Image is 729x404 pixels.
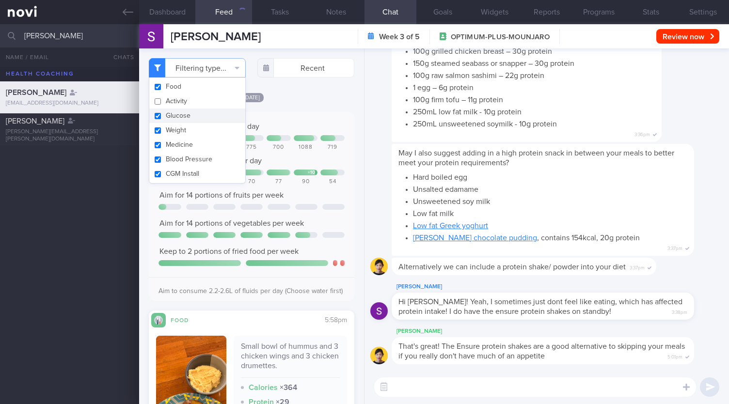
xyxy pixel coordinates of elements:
[149,138,245,152] button: Medicine
[320,178,345,186] div: 54
[149,152,245,167] button: Blood Pressure
[149,123,245,138] button: Weight
[634,129,650,138] span: 3:36pm
[100,47,139,67] button: Chats
[171,31,261,43] span: [PERSON_NAME]
[6,89,66,96] span: [PERSON_NAME]
[413,105,655,117] li: 250mL low fat milk - 10g protein
[413,117,655,129] li: 250mL unsweetened soymilk - 10g protein
[239,178,264,186] div: 70
[413,44,655,56] li: 100g grilled chicken breast – 30g protein
[159,219,304,227] span: Aim for 14 portions of vegetables per week
[325,317,347,324] span: 5:58pm
[413,194,687,206] li: Unsweetened soy milk
[267,144,291,151] div: 700
[6,100,133,107] div: [EMAIL_ADDRESS][DOMAIN_NAME]
[149,94,245,109] button: Activity
[280,384,297,391] strong: × 364
[667,351,682,360] span: 5:01pm
[413,93,655,105] li: 100g firm tofu – 11g protein
[239,144,264,151] div: 775
[398,263,626,271] span: Alternatively we can include a protein shake/ powder into your diet
[149,79,245,94] button: Food
[320,144,345,151] div: 719
[656,29,719,44] button: Review now
[413,222,488,230] a: Low fat Greek yoghurt
[6,128,133,143] div: [PERSON_NAME][EMAIL_ADDRESS][PERSON_NAME][DOMAIN_NAME]
[392,281,723,293] div: [PERSON_NAME]
[413,68,655,80] li: 100g raw salmon sashimi – 22g protein
[239,93,264,102] span: [DATE]
[379,32,420,42] strong: Week 3 of 5
[413,80,655,93] li: 1 egg – 6g protein
[294,178,318,186] div: 90
[398,149,674,167] span: May I also suggest adding in a high protein snack in between your meals to better meet your prote...
[413,56,655,68] li: 150g steamed seabass or snapper – 30g protein
[398,342,685,360] span: That's great! The Ensure protein shakes are a good alternative to skipping your meals if you real...
[149,167,245,181] button: CGM Install
[149,109,245,123] button: Glucose
[267,178,291,186] div: 77
[6,117,64,125] span: [PERSON_NAME]
[667,243,682,252] span: 3:37pm
[413,182,687,194] li: Unsalted edamame
[398,298,682,315] span: Hi [PERSON_NAME]! Yeah, I sometimes just dont feel like eating, which has affected protein intake...
[451,32,550,42] span: OPTIMUM-PLUS-MOUNJARO
[308,170,316,175] div: + 10
[149,58,246,78] button: Filtering type...
[413,170,687,182] li: Hard boiled egg
[241,342,340,378] div: Small bowl of hummus and 3 chicken wings and 3 chicken drumettes.
[672,307,687,316] span: 3:38pm
[630,262,645,271] span: 3:37pm
[158,288,343,295] span: Aim to consume 2.2-2.6L of fluids per day (Choose water first)
[413,234,537,242] a: [PERSON_NAME] chocolate pudding
[392,326,723,337] div: [PERSON_NAME]
[159,248,299,255] span: Keep to 2 portions of fried food per week
[413,231,687,243] li: , contains 154kcal, 20g protein
[249,384,278,391] strong: Calories
[166,315,205,324] div: Food
[294,144,318,151] div: 1088
[159,191,284,199] span: Aim for 14 portions of fruits per week
[413,206,687,218] li: Low fat milk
